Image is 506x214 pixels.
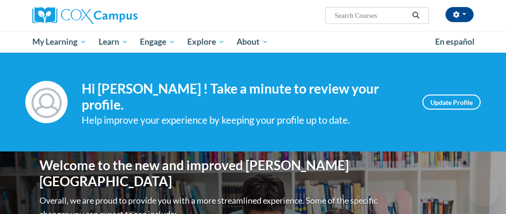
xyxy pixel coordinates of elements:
span: Learn [99,36,128,48]
a: Engage [134,31,181,53]
a: Learn [92,31,134,53]
a: Explore [181,31,231,53]
span: Engage [140,36,175,48]
img: Cox Campus [32,7,138,24]
iframe: Button to launch messaging window [468,176,498,206]
h4: Hi [PERSON_NAME] ! Take a minute to review your profile. [82,81,408,112]
a: About [231,31,275,53]
h1: Welcome to the new and improved [PERSON_NAME][GEOGRAPHIC_DATA] [39,158,380,189]
input: Search Courses [334,10,409,21]
button: Search [409,10,423,21]
button: Account Settings [445,7,474,22]
span: About [237,36,268,48]
img: Profile Image [25,81,68,123]
a: Cox Campus [32,7,170,24]
div: Main menu [25,31,481,53]
span: My Learning [32,36,86,48]
span: En español [435,37,475,47]
div: Help improve your experience by keeping your profile up to date. [82,112,408,128]
a: En español [429,32,481,52]
a: My Learning [26,31,92,53]
span: Explore [187,36,225,48]
a: Update Profile [422,95,481,110]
